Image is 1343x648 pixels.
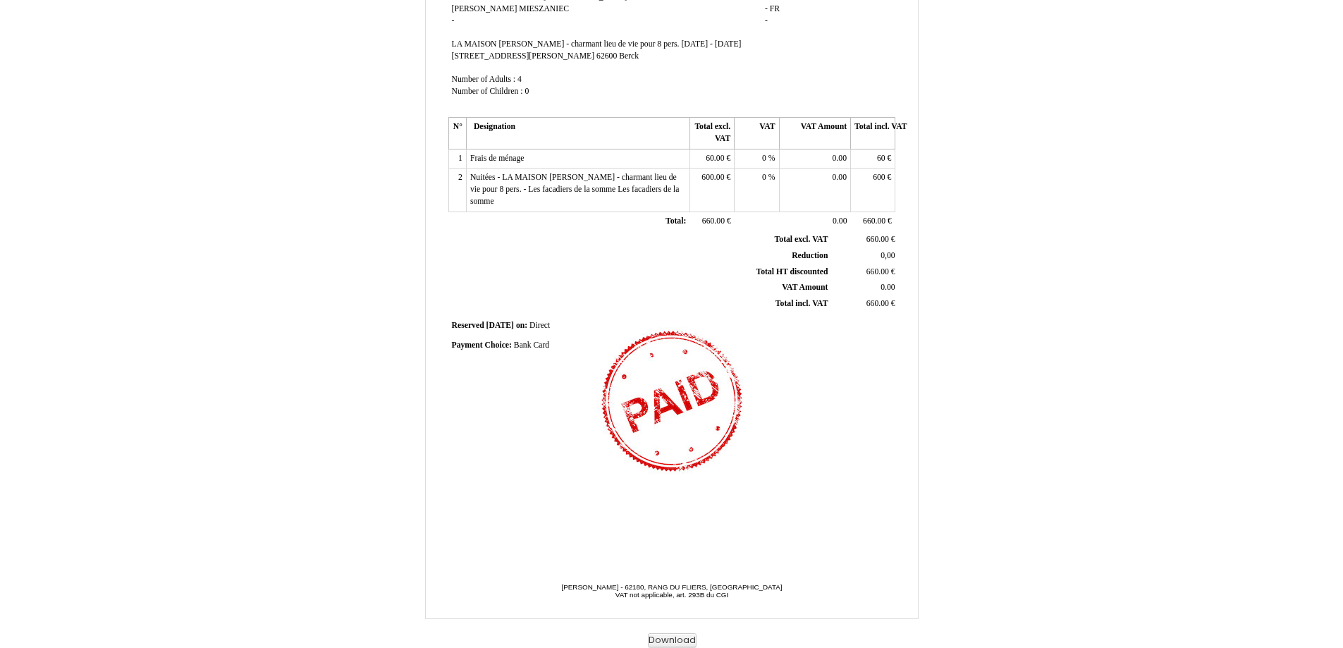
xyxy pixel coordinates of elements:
[452,39,680,49] span: LA MAISON [PERSON_NAME] - charmant lieu de vie pour 8 pers.
[851,118,895,149] th: Total incl. VAT
[448,118,466,149] th: N°
[866,299,889,308] span: 660.00
[851,149,895,169] td: €
[779,118,850,149] th: VAT Amount
[830,264,897,280] td: €
[689,169,734,212] td: €
[452,4,517,13] span: [PERSON_NAME]
[851,169,895,212] td: €
[735,118,779,149] th: VAT
[833,173,847,182] span: 0.00
[706,154,724,163] span: 60.00
[470,154,525,163] span: Frais de ménage
[762,173,766,182] span: 0
[830,296,897,312] td: €
[596,51,617,61] span: 62600
[689,212,734,231] td: €
[873,173,885,182] span: 600
[866,235,889,244] span: 660.00
[877,154,885,163] span: 60
[792,251,828,260] span: Reduction
[702,216,725,226] span: 660.00
[619,51,639,61] span: Berck
[470,173,680,205] span: Nuitées - LA MAISON [PERSON_NAME] - charmant lieu de vie pour 8 pers. - Les facadiers de la somme...
[881,251,895,260] span: 0,00
[452,87,523,96] span: Number of Children :
[765,4,768,13] span: -
[448,149,466,169] td: 1
[775,299,828,308] span: Total incl. VAT
[782,283,828,292] span: VAT Amount
[514,341,549,350] span: Bank Card
[689,149,734,169] td: €
[830,232,897,247] td: €
[881,283,895,292] span: 0.00
[833,154,847,163] span: 0.00
[452,321,484,330] span: Reserved
[833,216,847,226] span: 0.00
[615,591,728,599] span: VAT not applicable, art. 293B du CGI
[466,118,689,149] th: Designation
[452,341,512,350] span: Payment Choice:
[735,149,779,169] td: %
[851,212,895,231] td: €
[666,216,686,226] span: Total:
[681,39,741,49] span: [DATE] - [DATE]
[452,75,516,84] span: Number of Adults :
[561,583,782,591] span: [PERSON_NAME] - 62180, RANG DU FLIERS, [GEOGRAPHIC_DATA]
[762,154,766,163] span: 0
[516,321,527,330] span: on:
[517,75,522,84] span: 4
[525,87,529,96] span: 0
[452,16,455,25] span: -
[735,169,779,212] td: %
[648,633,697,648] button: Download
[866,267,889,276] span: 660.00
[701,173,724,182] span: 600.00
[775,235,828,244] span: Total excl. VAT
[863,216,885,226] span: 660.00
[756,267,828,276] span: Total HT discounted
[519,4,569,13] span: MIESZANIEC
[529,321,550,330] span: Direct
[689,118,734,149] th: Total excl. VAT
[486,321,514,330] span: [DATE]
[765,16,768,25] span: -
[770,4,780,13] span: FR
[448,169,466,212] td: 2
[452,51,595,61] span: [STREET_ADDRESS][PERSON_NAME]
